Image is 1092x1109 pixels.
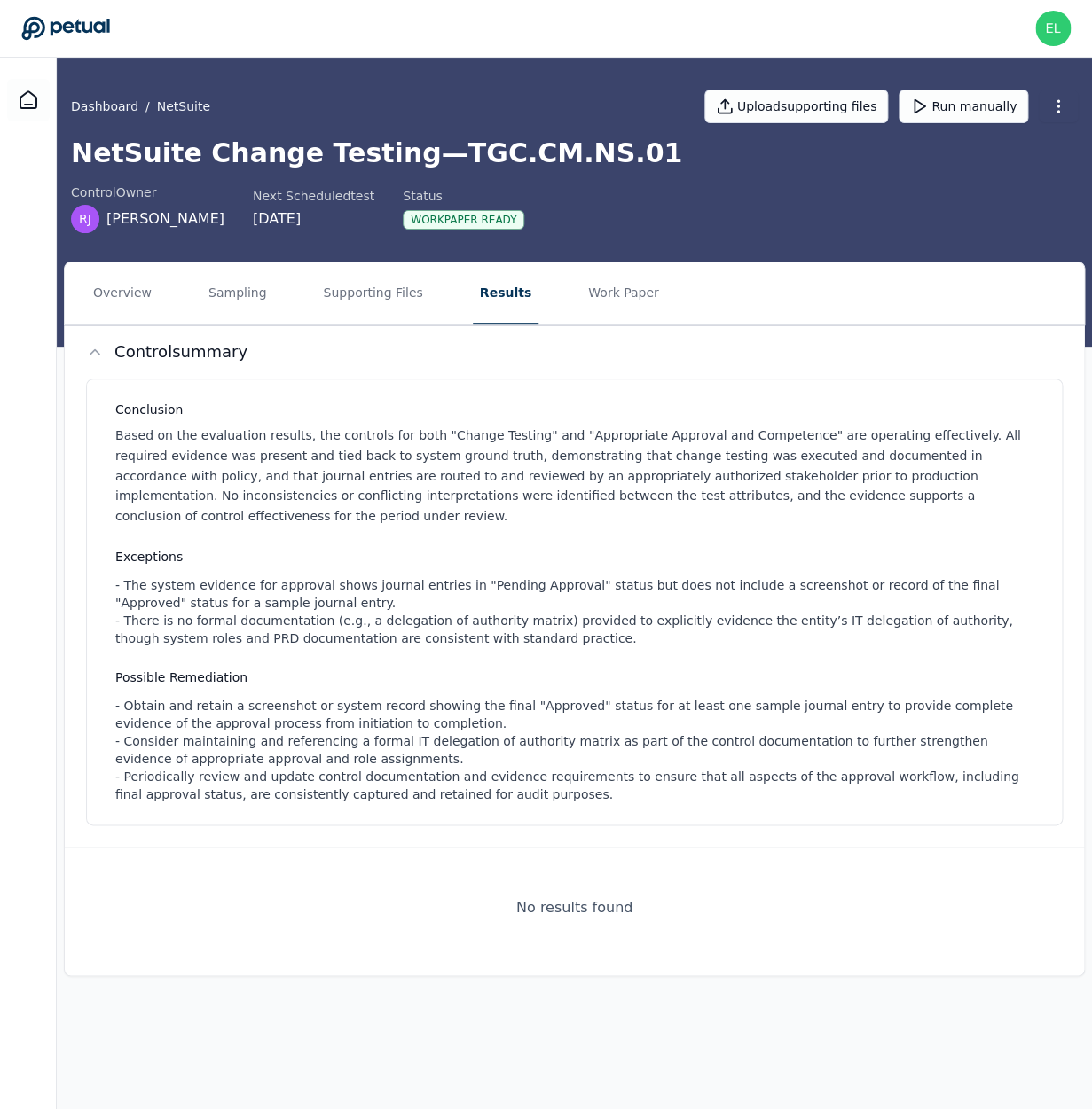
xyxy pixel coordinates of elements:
[65,262,1084,324] nav: Tabs
[516,897,632,918] div: No results found
[115,668,1041,686] h3: Possible Remediation
[115,576,1041,647] div: - The system evidence for approval shows journal entries in "Pending Approval" status but does no...
[316,262,429,324] button: Supporting Files
[71,98,210,115] div: /
[899,90,1028,123] button: Run manually
[115,548,1041,566] h3: Exceptions
[157,98,210,115] button: NetSuite
[65,325,1084,379] button: Controlsummary
[253,208,374,230] div: [DATE]
[403,210,524,230] div: Workpaper Ready
[704,90,889,123] button: Uploadsupporting files
[106,208,224,230] span: [PERSON_NAME]
[201,262,274,324] button: Sampling
[86,262,159,324] button: Overview
[115,426,1041,527] p: Based on the evaluation results, the controls for both "Change Testing" and "Appropriate Approval...
[21,16,110,41] a: Go to Dashboard
[115,697,1041,803] div: - Obtain and retain a screenshot or system record showing the final "Approved" status for at leas...
[253,187,374,205] div: Next Scheduled test
[7,79,50,121] a: Dashboard
[71,137,1078,169] h1: NetSuite Change Testing — TGC.CM.NS.01
[1035,11,1071,46] img: eliot+reddit@petual.ai
[115,401,1041,418] h3: Conclusion
[71,184,224,201] div: control Owner
[79,210,91,228] span: RJ
[71,98,138,115] a: Dashboard
[473,262,538,324] button: Results
[581,262,666,324] button: Work Paper
[403,187,524,205] div: Status
[114,340,247,364] h2: Control summary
